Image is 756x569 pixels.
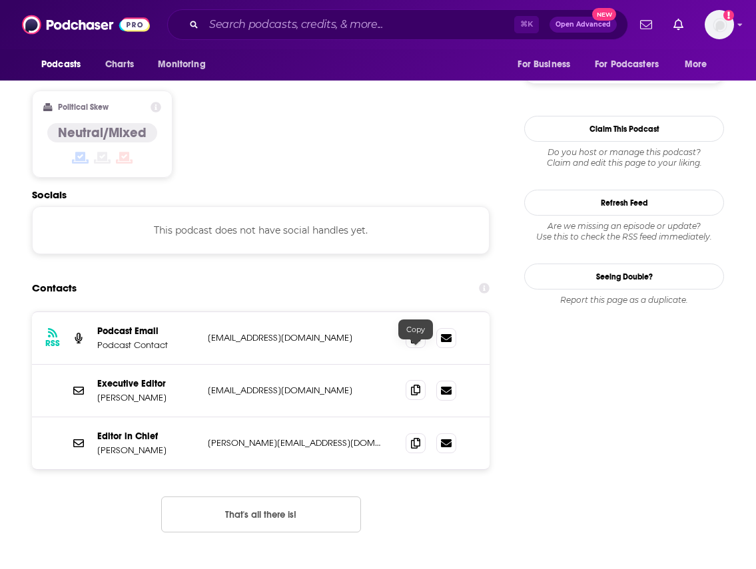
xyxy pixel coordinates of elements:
span: Charts [105,55,134,74]
button: Nothing here. [161,496,361,532]
span: For Podcasters [595,55,659,74]
button: open menu [508,52,587,77]
span: Monitoring [158,55,205,74]
img: Podchaser - Follow, Share and Rate Podcasts [22,12,150,37]
div: This podcast does not have social handles yet. [32,206,490,254]
h4: Neutral/Mixed [58,124,147,141]
div: Are we missing an episode or update? Use this to check the RSS feed immediately. [524,221,724,242]
img: User Profile [705,10,734,39]
button: Refresh Feed [524,190,724,216]
span: Do you host or manage this podcast? [524,147,724,158]
a: Show notifications dropdown [668,13,689,36]
button: Show profile menu [705,10,734,39]
button: Open AdvancedNew [550,17,617,33]
div: Copy [398,319,433,339]
button: open menu [675,52,724,77]
div: Report this page as a duplicate. [524,295,724,305]
p: Podcast Contact [97,339,197,351]
button: open menu [586,52,678,77]
button: open menu [149,52,222,77]
button: open menu [32,52,98,77]
span: Podcasts [41,55,81,74]
span: For Business [518,55,570,74]
p: [PERSON_NAME] [97,392,197,403]
p: [PERSON_NAME] [97,445,197,456]
span: Open Advanced [556,21,611,28]
span: More [685,55,707,74]
div: Claim and edit this page to your liking. [524,147,724,168]
h2: Socials [32,188,490,201]
p: Editor in Chief [97,431,197,442]
h2: Contacts [32,276,77,301]
div: Search podcasts, credits, & more... [167,9,628,40]
button: Claim This Podcast [524,116,724,142]
h2: Political Skew [58,102,109,112]
a: Seeing Double? [524,264,724,289]
svg: Add a profile image [723,10,734,21]
p: Podcast Email [97,325,197,337]
input: Search podcasts, credits, & more... [204,14,514,35]
p: [EMAIL_ADDRESS][DOMAIN_NAME] [208,385,384,396]
p: [PERSON_NAME][EMAIL_ADDRESS][DOMAIN_NAME] [208,437,384,449]
h3: RSS [45,338,60,349]
span: New [592,8,616,21]
p: [EMAIL_ADDRESS][DOMAIN_NAME] [208,332,384,343]
p: Executive Editor [97,378,197,389]
span: Logged in as AnthonyLam [705,10,734,39]
a: Show notifications dropdown [635,13,657,36]
span: ⌘ K [514,16,539,33]
a: Charts [97,52,142,77]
